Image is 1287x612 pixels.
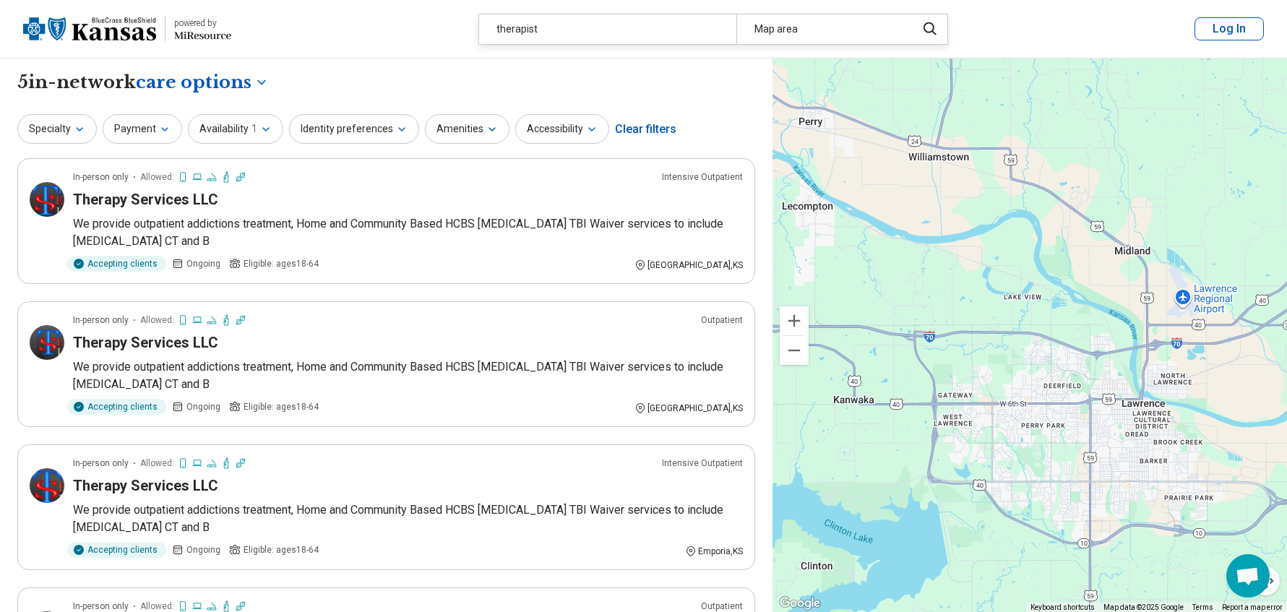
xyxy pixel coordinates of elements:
[73,314,129,327] p: In-person only
[188,114,283,144] button: Availability1
[244,543,319,556] span: Eligible: ages 18-64
[73,457,129,470] p: In-person only
[425,114,509,144] button: Amenities
[186,543,220,556] span: Ongoing
[662,457,743,470] p: Intensive Outpatient
[17,70,269,95] h1: 5 in-network
[289,114,419,144] button: Identity preferences
[1226,554,1270,598] div: Open chat
[73,189,218,210] h3: Therapy Services LLC
[103,114,182,144] button: Payment
[244,400,319,413] span: Eligible: ages 18-64
[23,12,156,46] img: Blue Cross Blue Shield Kansas
[515,114,609,144] button: Accessibility
[17,114,97,144] button: Specialty
[73,358,743,393] p: We provide outpatient addictions treatment, Home and Community Based HCBS [MEDICAL_DATA] TBI Waiv...
[634,402,743,415] div: [GEOGRAPHIC_DATA] , KS
[615,112,676,147] div: Clear filters
[140,171,174,184] span: Allowed:
[251,121,257,137] span: 1
[186,400,220,413] span: Ongoing
[1103,603,1184,611] span: Map data ©2025 Google
[73,171,129,184] p: In-person only
[23,12,231,46] a: Blue Cross Blue Shield Kansaspowered by
[736,14,908,44] div: Map area
[244,257,319,270] span: Eligible: ages 18-64
[73,475,218,496] h3: Therapy Services LLC
[67,399,166,415] div: Accepting clients
[136,70,251,95] span: care options
[1222,603,1283,611] a: Report a map error
[73,501,743,536] p: We provide outpatient addictions treatment, Home and Community Based HCBS [MEDICAL_DATA] TBI Waiv...
[140,314,174,327] span: Allowed:
[136,70,269,95] button: Care options
[67,256,166,272] div: Accepting clients
[67,542,166,558] div: Accepting clients
[780,306,809,335] button: Zoom in
[634,259,743,272] div: [GEOGRAPHIC_DATA] , KS
[701,314,743,327] p: Outpatient
[479,14,736,44] div: therapist
[662,171,743,184] p: Intensive Outpatient
[186,257,220,270] span: Ongoing
[140,457,174,470] span: Allowed:
[1195,17,1264,40] button: Log In
[73,215,743,250] p: We provide outpatient addictions treatment, Home and Community Based HCBS [MEDICAL_DATA] TBI Waiv...
[780,336,809,365] button: Zoom out
[685,545,743,558] div: Emporia , KS
[73,332,218,353] h3: Therapy Services LLC
[174,17,231,30] div: powered by
[1192,603,1213,611] a: Terms (opens in new tab)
